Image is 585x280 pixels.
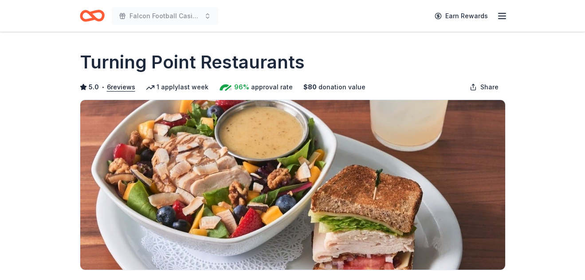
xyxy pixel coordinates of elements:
a: Home [80,5,105,26]
img: Image for Turning Point Restaurants [80,100,505,270]
span: Share [480,82,499,92]
span: • [101,84,104,91]
span: Falcon Football Casino Night [130,11,200,21]
span: approval rate [251,82,293,92]
span: $ 80 [303,82,317,92]
span: 96% [234,82,249,92]
button: Share [463,78,506,96]
button: Falcon Football Casino Night [112,7,218,25]
button: 6reviews [107,82,135,92]
span: 5.0 [89,82,99,92]
a: Earn Rewards [429,8,493,24]
div: 1 apply last week [146,82,208,92]
h1: Turning Point Restaurants [80,50,305,75]
span: donation value [318,82,365,92]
